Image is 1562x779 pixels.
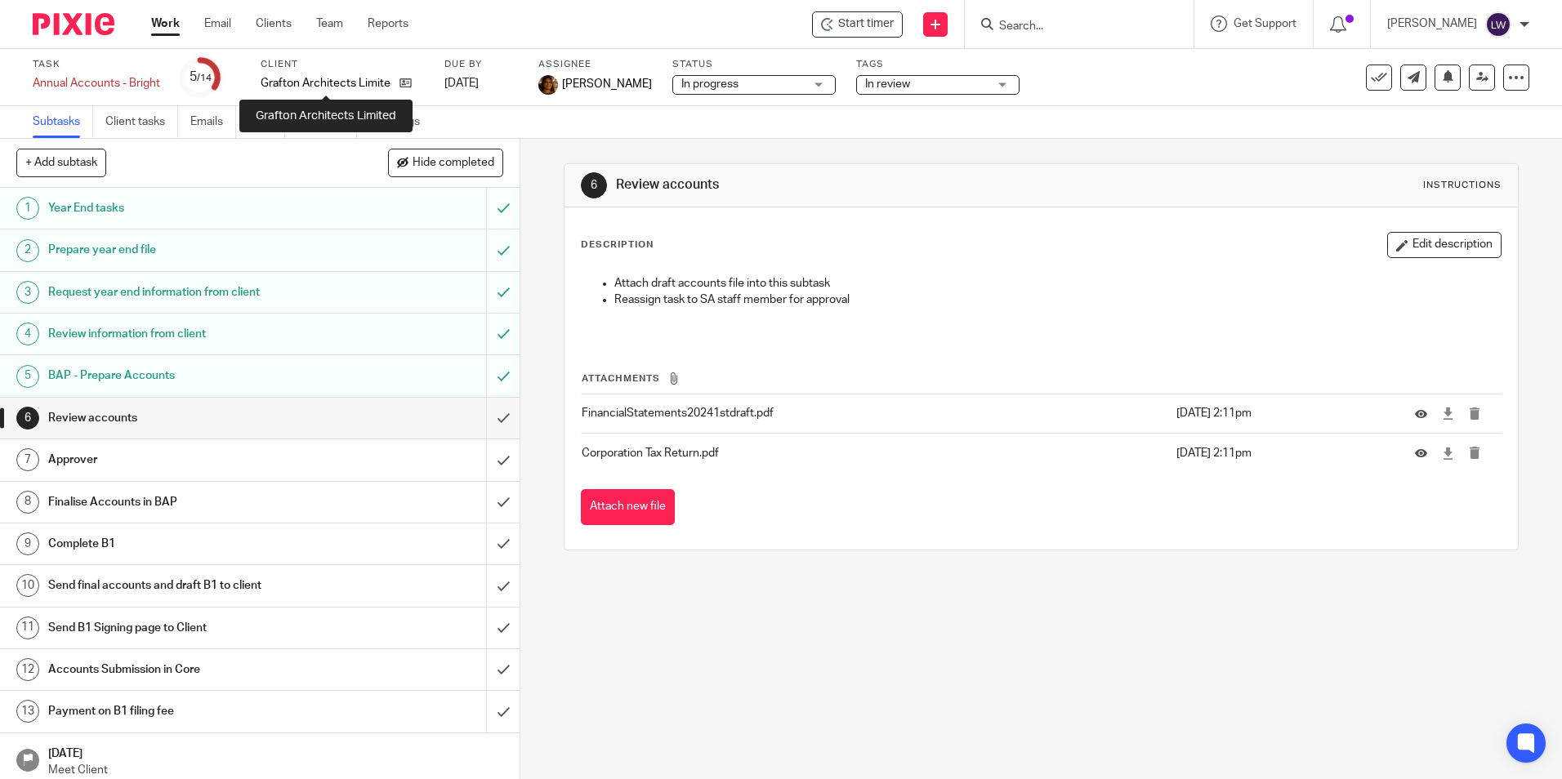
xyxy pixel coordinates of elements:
[865,78,910,90] span: In review
[1485,11,1511,38] img: svg%3E
[16,197,39,220] div: 1
[997,20,1145,34] input: Search
[48,741,504,762] h1: [DATE]
[538,75,558,95] img: Arvinder.jpeg
[812,11,903,38] div: Grafton Architects Limited - Annual Accounts - Bright
[48,447,329,472] h1: Approver
[1387,232,1502,258] button: Edit description
[16,281,39,304] div: 3
[48,699,329,723] h1: Payment on B1 filing fee
[151,16,180,32] a: Work
[1234,18,1296,29] span: Get Support
[261,75,391,91] p: Grafton Architects Limited
[562,76,652,92] span: [PERSON_NAME]
[297,106,357,138] a: Notes (0)
[316,16,343,32] a: Team
[48,280,329,305] h1: Request year end information from client
[48,490,329,514] h1: Finalise Accounts in BAP
[261,58,424,71] label: Client
[48,762,504,778] p: Meet Client
[581,238,654,252] p: Description
[856,58,1020,71] label: Tags
[388,149,503,176] button: Hide completed
[581,172,607,198] div: 6
[197,73,212,82] small: /14
[582,405,1167,421] p: FinancialStatements20241stdraft.pdf
[105,106,178,138] a: Client tasks
[616,176,1076,194] h1: Review accounts
[33,75,160,91] div: Annual Accounts - Bright
[256,16,292,32] a: Clients
[1442,445,1454,461] a: Download
[16,700,39,723] div: 13
[1442,405,1454,421] a: Download
[190,106,236,138] a: Emails
[1423,179,1502,192] div: Instructions
[614,292,1500,308] p: Reassign task to SA staff member for approval
[48,616,329,640] h1: Send B1 Signing page to Client
[33,106,93,138] a: Subtasks
[538,58,652,71] label: Assignee
[16,658,39,681] div: 12
[672,58,836,71] label: Status
[368,16,408,32] a: Reports
[48,573,329,598] h1: Send final accounts and draft B1 to client
[16,491,39,514] div: 8
[1387,16,1477,32] p: [PERSON_NAME]
[16,407,39,430] div: 6
[838,16,894,33] span: Start timer
[16,617,39,639] div: 11
[16,149,106,176] button: + Add subtask
[444,58,518,71] label: Due by
[48,532,329,556] h1: Complete B1
[48,406,329,430] h1: Review accounts
[16,239,39,262] div: 2
[16,365,39,388] div: 5
[48,196,329,220] h1: Year End tasks
[16,448,39,471] div: 7
[48,322,329,346] h1: Review information from client
[48,238,329,262] h1: Prepare year end file
[582,445,1167,461] p: Corporation Tax Return.pdf
[413,157,494,170] span: Hide completed
[33,58,160,71] label: Task
[614,275,1500,292] p: Attach draft accounts file into this subtask
[48,657,329,682] h1: Accounts Submission in Core
[33,13,114,35] img: Pixie
[582,374,660,383] span: Attachments
[204,16,231,32] a: Email
[369,106,432,138] a: Audit logs
[1176,405,1390,421] p: [DATE] 2:11pm
[16,574,39,597] div: 10
[444,78,479,89] span: [DATE]
[48,363,329,388] h1: BAP - Prepare Accounts
[16,532,39,555] div: 9
[248,106,285,138] a: Files
[581,489,675,526] button: Attach new file
[190,68,212,87] div: 5
[16,323,39,345] div: 4
[1176,445,1390,461] p: [DATE] 2:11pm
[681,78,739,90] span: In progress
